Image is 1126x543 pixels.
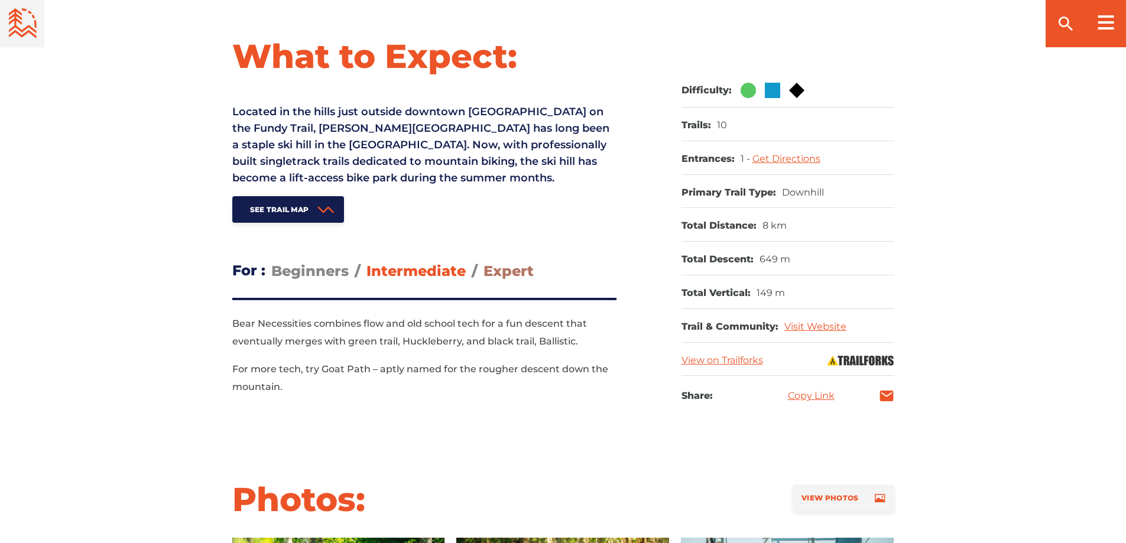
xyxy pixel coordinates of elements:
h3: For [232,258,265,283]
img: Green Circle [741,83,756,98]
dd: 10 [717,119,727,132]
dt: Entrances: [682,153,735,165]
a: Copy Link [788,391,835,401]
dt: Total Distance: [682,220,757,232]
dd: Downhill [782,187,824,199]
dt: Primary Trail Type: [682,187,776,199]
dt: Difficulty: [682,84,732,97]
p: For more tech, try Goat Path – aptly named for the rougher descent down the mountain. [232,360,616,396]
a: View Photos [793,485,894,511]
a: Get Directions [752,153,820,164]
dd: 649 m [760,253,790,266]
img: Trailforks [826,355,894,366]
p: Located in the hills just outside downtown [GEOGRAPHIC_DATA] on the Fundy Trail, [PERSON_NAME][GE... [232,103,616,186]
span: Beginners [271,262,349,279]
h1: What to Expect: [232,35,616,77]
dt: Trail & Community: [682,321,778,333]
img: Blue Square [765,83,780,98]
span: Intermediate [366,262,466,279]
h2: Photos: [232,479,365,520]
dd: 8 km [762,220,787,232]
span: Expert [484,262,534,279]
span: View Photos [801,493,858,502]
dd: 149 m [757,287,785,300]
dt: Trails: [682,119,711,132]
a: See Trail Map [232,196,345,223]
span: See Trail Map [250,205,309,214]
img: Black Diamond [789,83,804,98]
a: mail [879,388,894,404]
h3: Share: [682,388,713,404]
dt: Total Vertical: [682,287,751,300]
dt: Total Descent: [682,253,754,266]
a: View on Trailforks [682,355,763,366]
ion-icon: search [1056,14,1075,33]
span: 1 [741,153,752,164]
p: Bear Necessities combines flow and old school tech for a fun descent that eventually merges with ... [232,315,616,350]
a: Visit Website [784,321,846,332]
